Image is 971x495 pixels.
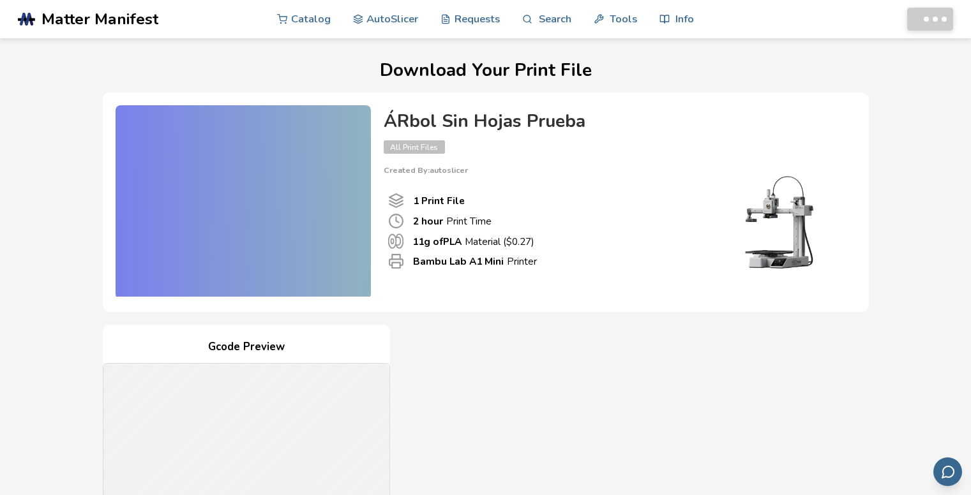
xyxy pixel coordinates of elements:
[412,235,534,248] p: Material ($ 0.27 )
[933,457,962,486] button: Send feedback via email
[103,337,390,357] h4: Gcode Preview
[413,214,443,228] b: 2 hour
[384,112,843,131] h4: ÁRbol Sin Hojas Prueba
[41,10,158,28] span: Matter Manifest
[19,61,951,80] h1: Download Your Print File
[716,175,843,270] img: Printer
[388,253,404,269] span: Printer
[413,194,465,207] b: 1 Print File
[388,193,404,209] span: Number Of Print files
[413,214,492,228] p: Print Time
[413,255,537,268] p: Printer
[413,255,504,268] b: Bambu Lab A1 Mini
[412,235,462,248] b: 11 g of PLA
[388,233,403,249] span: Material Used
[384,140,445,154] span: All Print Files
[384,166,843,175] p: Created By: autoslicer
[388,213,404,229] span: Print Time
